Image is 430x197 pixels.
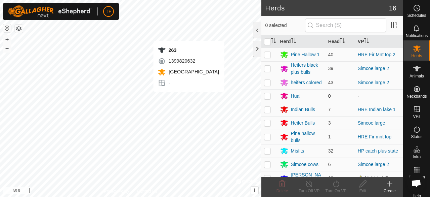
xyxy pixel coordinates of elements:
span: 39 [328,66,334,71]
div: heifers colored [291,79,322,86]
a: Simcoe large 2 [358,162,389,167]
p-sorticon: Activate to sort [271,39,276,44]
div: Heifer Bulls [291,120,315,127]
p-sorticon: Activate to sort [340,39,345,44]
span: Neckbands [406,94,427,98]
span: 40 [328,52,334,57]
span: TF [105,8,111,15]
div: Create [376,188,403,194]
span: Delete [276,189,288,193]
span: 3 [328,120,331,126]
div: Indian Bulls [291,106,315,113]
a: Simcoe large [358,120,385,126]
span: 1 [328,134,331,139]
th: Herd [277,35,326,48]
span: Notifications [406,34,428,38]
span: Animals [410,74,424,78]
p-sorticon: Activate to sort [291,39,296,44]
a: Privacy Policy [104,188,129,194]
input: Search (S) [305,18,386,32]
a: HRE Fir Mnt top 2 [358,52,395,57]
button: Map Layers [15,25,23,33]
div: Misfits [291,147,304,155]
td: - [355,89,403,103]
a: Contact Us [137,188,157,194]
a: HRE Indian lake 1 [358,107,396,112]
a: Simcoe large 2 [358,80,389,85]
span: Heatmap [408,175,425,179]
span: 69 [328,175,334,181]
th: Head [326,35,355,48]
span: 7 [328,107,331,112]
p-sorticon: Activate to sort [364,39,369,44]
button: + [3,35,11,43]
th: VP [355,35,403,48]
span: [GEOGRAPHIC_DATA] [167,69,219,74]
a: Open chat [407,174,425,192]
div: Edit [349,188,376,194]
div: Heifers black plus bulls [291,62,323,76]
span: Infra [413,155,421,159]
div: - [158,79,219,87]
span: Herds [411,54,422,58]
a: Simcoe large 2 [358,66,389,71]
span: 16 [389,3,396,13]
div: 263 [158,46,219,54]
span: 6 [328,162,331,167]
span: 0 [328,93,331,99]
div: Pine Hallow 1 [291,51,320,58]
img: Gallagher Logo [8,5,92,18]
div: 1399820632 [158,57,219,65]
span: 43 [328,80,334,85]
h2: Herds [265,4,389,12]
button: Reset Map [3,24,11,32]
span: 0 selected [265,22,305,29]
div: Hual [291,93,301,100]
button: i [251,187,258,194]
span: Multiple VPs [358,175,391,181]
span: i [254,187,255,193]
span: 32 [328,148,334,154]
div: Turn On VP [322,188,349,194]
span: VPs [413,114,420,119]
div: Simcoe cows [291,161,318,168]
div: [PERSON_NAME] Creek [291,171,323,186]
span: Schedules [407,13,426,18]
a: HRE Fir mnt top [358,134,391,139]
span: Status [411,135,422,139]
div: Turn Off VP [296,188,322,194]
button: – [3,44,11,52]
a: HP catch plus state [358,148,398,154]
div: Pine hallow bulls [291,130,323,144]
